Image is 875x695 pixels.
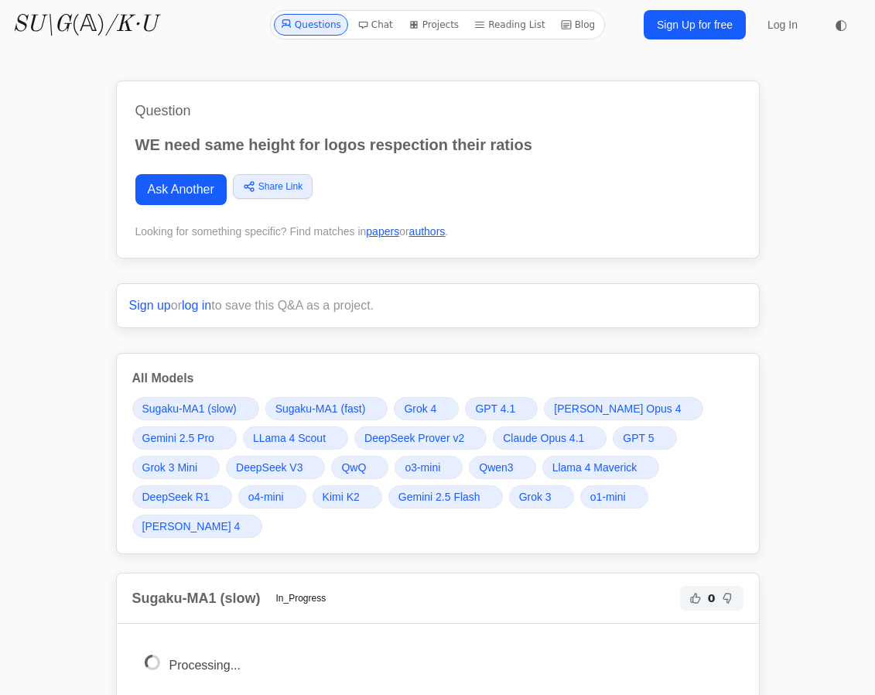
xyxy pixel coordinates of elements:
a: Sugaku-MA1 (slow) [132,397,259,420]
span: Sugaku-MA1 (fast) [275,401,366,416]
a: papers [366,225,399,238]
a: DeepSeek Prover v2 [354,426,487,450]
a: [PERSON_NAME] 4 [132,515,263,538]
i: SU\G [12,13,71,36]
p: or to save this Q&A as a project. [129,296,747,315]
p: WE need same height for logos respection their ratios [135,134,740,156]
a: Log In [758,11,807,39]
a: Grok 3 [509,485,574,508]
a: Gemini 2.5 Pro [132,426,237,450]
span: Grok 3 Mini [142,460,198,475]
span: Grok 3 [519,489,552,505]
span: Grok 4 [404,401,436,416]
button: Helpful [686,589,705,608]
a: DeepSeek R1 [132,485,232,508]
button: Not Helpful [719,589,737,608]
a: Sugaku-MA1 (fast) [265,397,388,420]
a: [PERSON_NAME] Opus 4 [544,397,703,420]
a: Blog [555,14,602,36]
a: Sign Up for free [644,10,746,39]
a: GPT 5 [613,426,676,450]
a: Sign up [129,299,171,312]
a: o4-mini [238,485,306,508]
a: Qwen3 [469,456,535,479]
a: SU\G(𝔸)/K·U [12,11,157,39]
span: GPT 4.1 [475,401,515,416]
a: DeepSeek V3 [226,456,325,479]
span: 0 [708,591,716,606]
a: Reading List [468,14,552,36]
span: [PERSON_NAME] Opus 4 [554,401,681,416]
button: ◐ [825,9,856,40]
span: Processing... [169,659,241,672]
i: /K·U [105,13,157,36]
h1: Question [135,100,740,122]
span: Share Link [258,180,302,193]
a: Projects [402,14,465,36]
span: QwQ [341,460,366,475]
a: Claude Opus 4.1 [493,426,607,450]
span: Kimi K2 [323,489,360,505]
div: Looking for something specific? Find matches in or . [135,224,740,239]
span: LLama 4 Scout [253,430,326,446]
span: Qwen3 [479,460,513,475]
a: Questions [274,14,348,36]
span: In_Progress [267,589,336,608]
a: QwQ [331,456,388,479]
span: DeepSeek V3 [236,460,302,475]
span: DeepSeek R1 [142,489,210,505]
a: Grok 3 Mini [132,456,220,479]
span: o3-mini [405,460,440,475]
span: o1-mini [590,489,626,505]
span: DeepSeek Prover v2 [364,430,464,446]
span: o4-mini [248,489,284,505]
span: Sugaku-MA1 (slow) [142,401,237,416]
span: Llama 4 Maverick [552,460,637,475]
a: log in [182,299,211,312]
a: Grok 4 [394,397,459,420]
span: GPT 5 [623,430,654,446]
a: GPT 4.1 [465,397,538,420]
a: Gemini 2.5 Flash [388,485,503,508]
span: Gemini 2.5 Pro [142,430,214,446]
a: Ask Another [135,174,227,205]
a: authors [409,225,446,238]
a: Kimi K2 [313,485,382,508]
h2: Sugaku-MA1 (slow) [132,587,261,609]
a: LLama 4 Scout [243,426,348,450]
a: o1-mini [580,485,648,508]
span: [PERSON_NAME] 4 [142,519,241,534]
h3: All Models [132,369,743,388]
span: ◐ [835,18,847,32]
a: Llama 4 Maverick [542,456,660,479]
span: Gemini 2.5 Flash [398,489,480,505]
span: Claude Opus 4.1 [503,430,584,446]
a: Chat [351,14,399,36]
a: o3-mini [395,456,463,479]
